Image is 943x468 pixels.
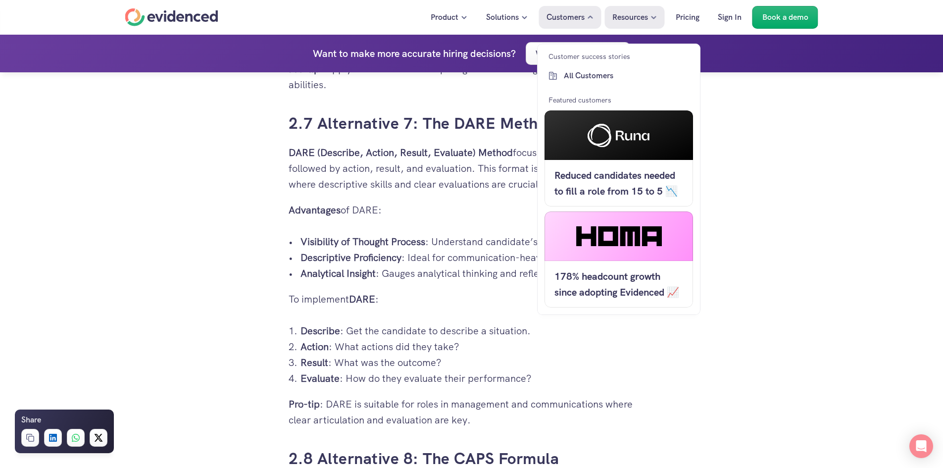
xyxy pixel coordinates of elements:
p: : Get the candidate to describe a situation. [300,323,655,339]
p: Sign In [718,11,742,24]
a: All Customers [545,67,693,85]
p: Customer success stories [548,51,630,62]
h4: Want to make more accurate hiring decisions? [313,46,516,61]
strong: Pro-tip [289,398,320,411]
strong: Action [300,340,329,353]
p: : What actions did they take? [300,339,655,355]
strong: Advantages [289,204,341,216]
a: Sign In [710,6,749,29]
a: Pricing [668,6,707,29]
a: Reduced candidates needed to fill a role from 15 to 5 📉 [545,110,693,207]
p: To implement : [289,291,655,307]
a: Book a demo [752,6,818,29]
p: Resources [612,11,648,24]
p: : What was the outcome? [300,355,655,370]
a: Home [125,8,218,26]
p: All Customers [564,69,691,82]
strong: DARE [349,293,375,306]
p: : Apply SHARE for roles requiring critical thinking and self-improvement abilities. [289,61,655,93]
h6: Share [21,414,41,426]
p: Customers [546,11,585,24]
p: Pricing [676,11,699,24]
strong: DARE (Describe, Action, Result, Evaluate) Method [289,146,513,159]
strong: Describe [300,324,340,337]
a: 2.7 Alternative 7: The DARE Method [289,113,556,134]
strong: Result [300,356,328,369]
p: Solutions [486,11,519,24]
strong: Analytical Insight [300,267,376,280]
strong: Evaluate [300,372,340,385]
p: : Understand candidate’s evaluation skill. [300,234,655,250]
p: Featured customers [548,95,611,105]
a: Watch a quick demo [526,42,630,65]
p: Book a demo [762,11,808,24]
h5: Reduced candidates needed to fill a role from 15 to 5 📉 [554,167,683,199]
p: Watch a quick demo [536,47,608,60]
p: : How do they evaluate their performance? [300,370,655,386]
p: focuses on descriptive ability, followed by action, result, and evaluation. This format is effect... [289,145,655,192]
div: Open Intercom Messenger [909,434,933,458]
p: : Ideal for communication-heavy roles. [300,250,655,265]
h5: 178% headcount growth since adopting Evidenced 📈 [554,268,683,300]
p: : DARE is suitable for roles in management and communications where clear articulation and evalua... [289,396,655,428]
p: : Gauges analytical thinking and reflective capabilities. [300,265,655,281]
strong: Descriptive Proficiency [300,251,401,264]
p: Product [431,11,458,24]
a: 178% headcount growth since adopting Evidenced 📈 [545,211,693,308]
strong: Visibility of Thought Process [300,235,425,248]
p: of DARE: [289,202,655,218]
